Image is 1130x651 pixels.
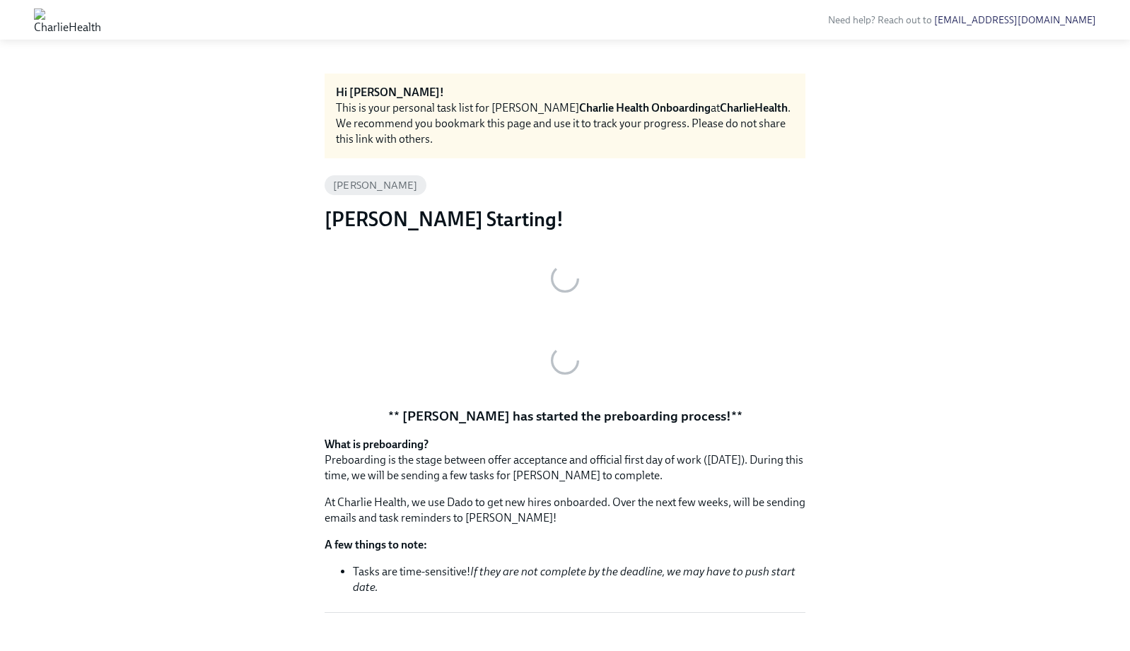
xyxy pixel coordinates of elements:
em: If they are not complete by the deadline, we may have to push start date. [353,565,796,594]
p: Preboarding is the stage between offer acceptance and official first day of work ([DATE]). During... [325,437,805,483]
h3: [PERSON_NAME] Starting! [325,206,805,232]
strong: Hi [PERSON_NAME]! [336,86,444,99]
p: ** [PERSON_NAME] has started the preboarding process!** [325,407,805,426]
span: Need help? Reach out to [828,14,1096,26]
button: Zoom image [325,243,805,314]
a: [EMAIL_ADDRESS][DOMAIN_NAME] [934,14,1096,26]
li: Tasks are time-sensitive! [353,564,805,595]
strong: A few things to note: [325,538,427,551]
span: [PERSON_NAME] [325,180,426,191]
strong: CharlieHealth [720,101,788,115]
p: At Charlie Health, we use Dado to get new hires onboarded. Over the next few weeks, will be sendi... [325,495,805,526]
button: Zoom image [325,325,805,396]
div: This is your personal task list for [PERSON_NAME] at . We recommend you bookmark this page and us... [336,100,794,147]
img: CharlieHealth [34,8,101,31]
strong: Charlie Health Onboarding [579,101,711,115]
strong: What is preboarding? [325,438,429,451]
